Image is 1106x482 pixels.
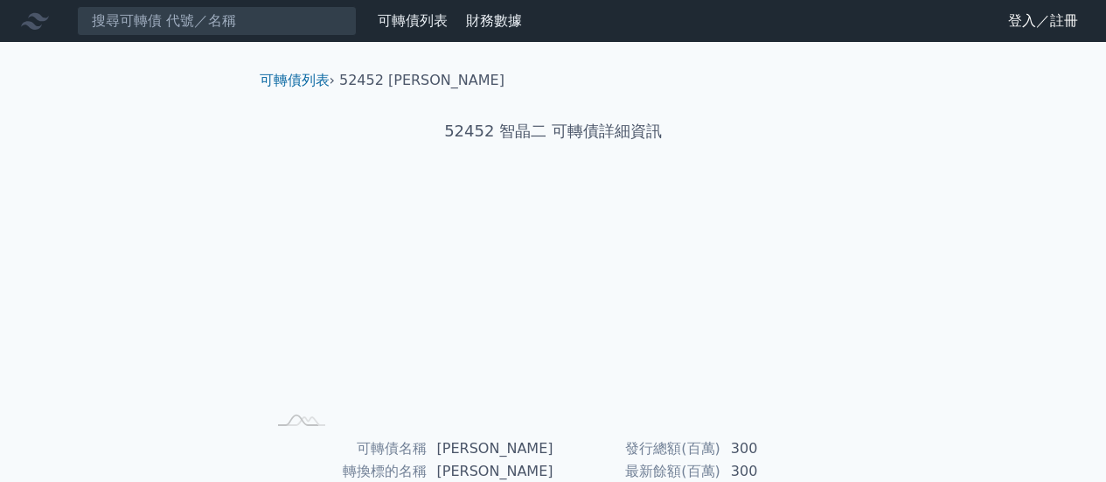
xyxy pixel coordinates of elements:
td: 可轉債名稱 [267,437,427,460]
a: 登入／註冊 [994,7,1092,35]
tspan: [DATE] [702,391,749,408]
tspan: 95 [303,282,321,298]
a: 可轉債列表 [260,72,330,88]
input: 搜尋可轉債 代號／名稱 [77,6,357,36]
td: 發行總額(百萬) [553,437,720,460]
tspan: 85 [303,374,321,390]
td: 300 [720,437,840,460]
tspan: May [528,391,557,408]
td: [PERSON_NAME] [427,437,553,460]
tspan: Mar [361,391,388,408]
li: 52452 [PERSON_NAME] [339,70,504,91]
tspan: 90 [303,328,321,345]
a: 可轉債列表 [378,12,448,29]
tspan: 105 [295,189,322,206]
li: › [260,70,335,91]
a: 財務數據 [466,12,522,29]
h1: 52452 智晶二 可轉債詳細資訊 [246,119,861,143]
tspan: 100 [295,235,322,252]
